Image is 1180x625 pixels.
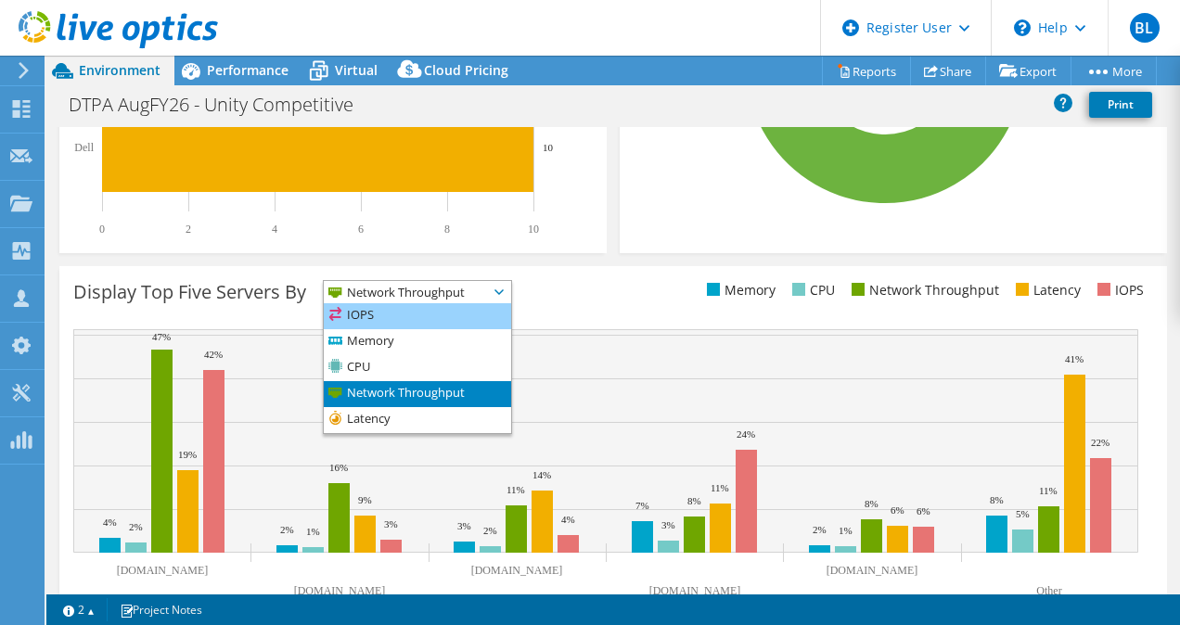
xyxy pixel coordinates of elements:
[1036,584,1061,597] text: Other
[711,482,729,493] text: 11%
[384,518,398,529] text: 3%
[294,584,386,597] text: [DOMAIN_NAME]
[335,61,378,79] span: Virtual
[1089,92,1152,118] a: Print
[788,280,835,300] li: CPU
[471,564,563,577] text: [DOMAIN_NAME]
[1011,280,1081,300] li: Latency
[1065,353,1084,364] text: 41%
[839,525,853,536] text: 1%
[507,484,525,495] text: 11%
[186,223,191,236] text: 2
[324,381,511,407] li: Network Throughput
[117,564,209,577] text: [DOMAIN_NAME]
[107,598,215,621] a: Project Notes
[457,520,471,531] text: 3%
[483,525,497,536] text: 2%
[50,598,108,621] a: 2
[1039,485,1058,496] text: 11%
[813,524,827,535] text: 2%
[272,223,277,236] text: 4
[1130,13,1160,43] span: BL
[129,521,143,532] text: 2%
[358,494,372,505] text: 9%
[661,519,675,530] text: 3%
[306,526,320,537] text: 1%
[649,584,741,597] text: [DOMAIN_NAME]
[635,500,649,511] text: 7%
[324,303,511,329] li: IOPS
[543,142,554,153] text: 10
[178,449,197,460] text: 19%
[1016,508,1030,519] text: 5%
[280,524,294,535] text: 2%
[103,517,117,528] text: 4%
[1071,57,1157,85] a: More
[827,564,918,577] text: [DOMAIN_NAME]
[917,505,930,517] text: 6%
[152,331,171,342] text: 47%
[74,141,94,154] text: Dell
[79,61,160,79] span: Environment
[324,329,511,355] li: Memory
[99,223,105,236] text: 0
[687,495,701,506] text: 8%
[324,281,488,303] span: Network Throughput
[324,355,511,381] li: CPU
[990,494,1004,505] text: 8%
[1014,19,1031,36] svg: \n
[329,462,348,473] text: 16%
[204,349,223,360] text: 42%
[910,57,986,85] a: Share
[60,95,382,115] h1: DTPA AugFY26 - Unity Competitive
[532,469,551,480] text: 14%
[865,498,879,509] text: 8%
[1091,437,1109,448] text: 22%
[561,514,575,525] text: 4%
[207,61,289,79] span: Performance
[822,57,911,85] a: Reports
[847,280,999,300] li: Network Throughput
[424,61,508,79] span: Cloud Pricing
[358,223,364,236] text: 6
[891,504,904,516] text: 6%
[737,428,755,440] text: 24%
[702,280,776,300] li: Memory
[444,223,450,236] text: 8
[985,57,1071,85] a: Export
[324,407,511,433] li: Latency
[528,223,539,236] text: 10
[1093,280,1144,300] li: IOPS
